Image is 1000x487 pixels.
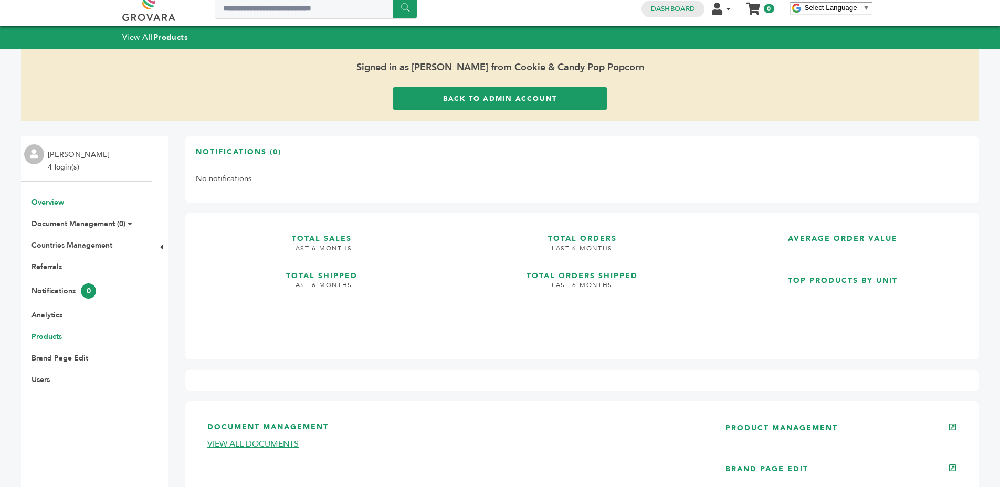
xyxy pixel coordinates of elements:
[31,375,50,385] a: Users
[717,266,969,286] h3: TOP PRODUCTS BY UNIT
[717,266,969,341] a: TOP PRODUCTS BY UNIT
[122,32,188,43] a: View AllProducts
[393,87,607,110] a: Back to Admin Account
[196,165,969,193] td: No notifications.
[153,32,188,43] strong: Products
[196,224,448,244] h3: TOTAL SALES
[764,4,774,13] span: 0
[31,240,112,250] a: Countries Management
[31,262,62,272] a: Referrals
[725,423,838,433] a: PRODUCT MANAGEMENT
[196,281,448,298] h4: LAST 6 MONTHS
[805,4,857,12] span: Select Language
[651,4,695,14] a: Dashboard
[196,147,281,165] h3: Notifications (0)
[31,219,125,229] a: Document Management (0)
[456,281,708,298] h4: LAST 6 MONTHS
[196,244,448,261] h4: LAST 6 MONTHS
[207,422,694,438] h3: DOCUMENT MANAGEMENT
[456,224,708,244] h3: TOTAL ORDERS
[456,224,708,341] a: TOTAL ORDERS LAST 6 MONTHS TOTAL ORDERS SHIPPED LAST 6 MONTHS
[717,224,969,257] a: AVERAGE ORDER VALUE
[863,4,870,12] span: ▼
[725,464,808,474] a: BRAND PAGE EDIT
[48,149,117,174] li: [PERSON_NAME] - 4 login(s)
[207,438,299,450] a: VIEW ALL DOCUMENTS
[717,224,969,244] h3: AVERAGE ORDER VALUE
[805,4,870,12] a: Select Language​
[456,261,708,281] h3: TOTAL ORDERS SHIPPED
[31,332,62,342] a: Products
[31,197,64,207] a: Overview
[31,286,96,296] a: Notifications0
[456,244,708,261] h4: LAST 6 MONTHS
[31,353,88,363] a: Brand Page Edit
[31,310,62,320] a: Analytics
[196,261,448,281] h3: TOTAL SHIPPED
[81,283,96,299] span: 0
[21,49,979,87] span: Signed in as [PERSON_NAME] from Cookie & Candy Pop Popcorn
[24,144,44,164] img: profile.png
[196,224,448,341] a: TOTAL SALES LAST 6 MONTHS TOTAL SHIPPED LAST 6 MONTHS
